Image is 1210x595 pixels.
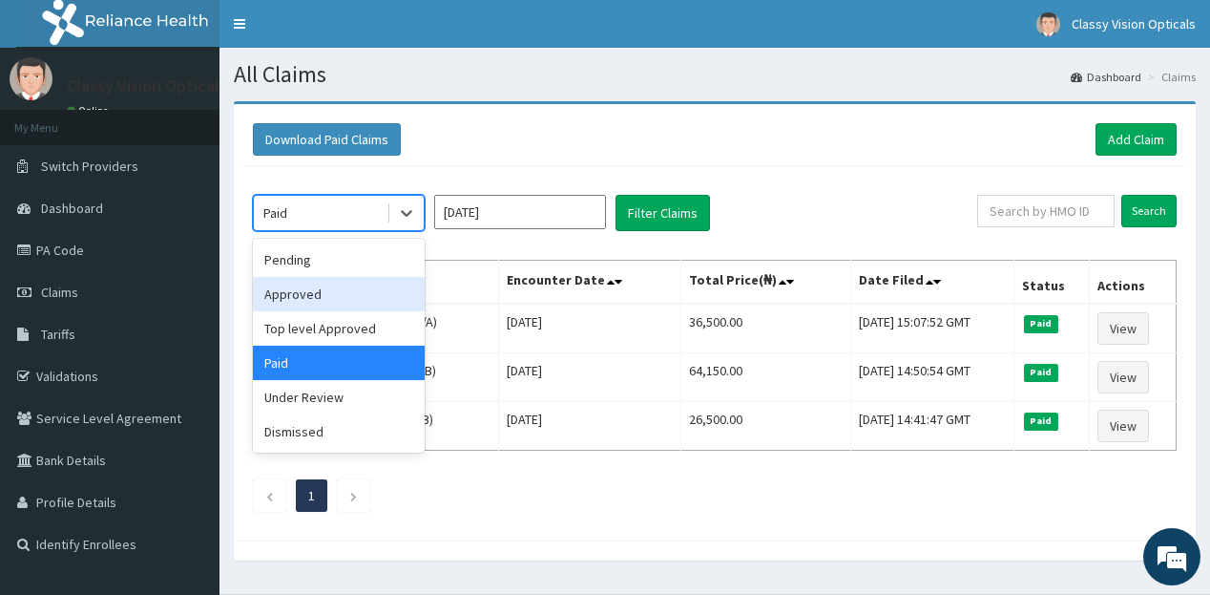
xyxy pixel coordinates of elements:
[681,261,851,305] th: Total Price(₦)
[253,123,401,156] button: Download Paid Claims
[615,195,710,231] button: Filter Claims
[1072,15,1196,32] span: Classy Vision Opticals
[349,487,358,504] a: Next page
[1036,12,1060,36] img: User Image
[1095,123,1177,156] a: Add Claim
[850,261,1013,305] th: Date Filed
[977,195,1115,227] input: Search by HMO ID
[10,394,364,461] textarea: Type your message and hit 'Enter'
[1024,364,1058,381] span: Paid
[1024,315,1058,332] span: Paid
[434,195,606,229] input: Select Month and Year
[850,402,1013,451] td: [DATE] 14:41:47 GMT
[313,10,359,55] div: Minimize live chat window
[681,353,851,402] td: 64,150.00
[498,304,681,353] td: [DATE]
[850,304,1013,353] td: [DATE] 15:07:52 GMT
[35,96,77,143] img: d_794563401_company_1708531726252_794563401
[498,353,681,402] td: [DATE]
[1014,261,1090,305] th: Status
[253,346,425,380] div: Paid
[41,158,138,175] span: Switch Providers
[1097,312,1149,345] a: View
[265,487,274,504] a: Previous page
[681,402,851,451] td: 26,500.00
[1024,413,1058,430] span: Paid
[253,414,425,449] div: Dismissed
[41,200,103,217] span: Dashboard
[10,57,52,100] img: User Image
[253,311,425,346] div: Top level Approved
[1143,69,1196,85] li: Claims
[253,380,425,414] div: Under Review
[41,284,78,301] span: Claims
[263,203,287,223] div: Paid
[498,402,681,451] td: [DATE]
[111,177,263,370] span: We're online!
[1097,410,1149,442] a: View
[41,326,75,343] span: Tariffs
[498,261,681,305] th: Encounter Date
[1121,195,1177,227] input: Search
[99,107,321,132] div: Chat with us now
[1090,261,1177,305] th: Actions
[308,487,315,504] a: Page 1 is your current page
[67,104,113,117] a: Online
[850,353,1013,402] td: [DATE] 14:50:54 GMT
[253,277,425,311] div: Approved
[253,243,425,277] div: Pending
[681,304,851,353] td: 36,500.00
[67,77,227,95] p: Classy Vision Opticals
[1071,69,1141,85] a: Dashboard
[234,62,1196,87] h1: All Claims
[1097,361,1149,393] a: View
